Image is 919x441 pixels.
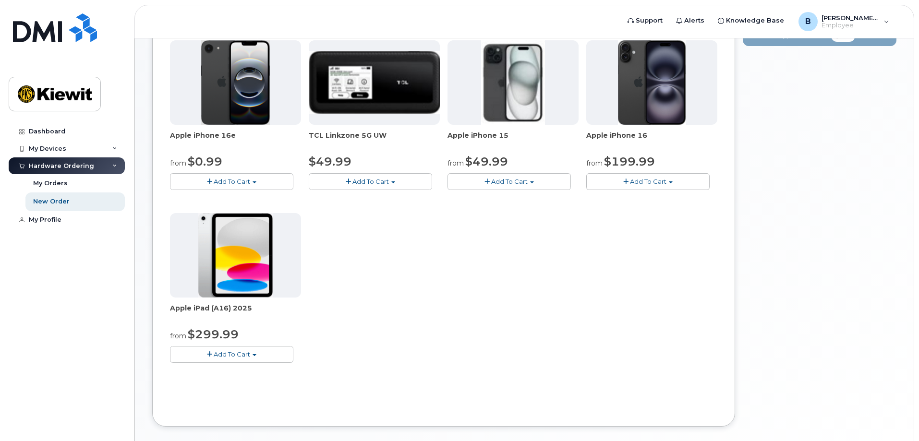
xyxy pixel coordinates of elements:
span: [PERSON_NAME].Ortiz1 [822,14,879,22]
span: Add To Cart [214,350,250,358]
button: Add To Cart [447,173,571,190]
small: from [447,159,464,167]
div: Bryan.Ortiz1 [792,12,896,31]
span: $0.99 [188,155,222,168]
small: from [170,332,186,340]
iframe: Messenger Launcher [877,399,912,434]
div: TCL Linkzone 5G UW [309,131,440,150]
div: Apple iPhone 16 [586,131,717,150]
img: iphone_16_plus.png [618,40,686,125]
span: $49.99 [309,155,351,168]
img: linkzone5g.png [309,51,440,114]
div: Apple iPhone 15 [447,131,579,150]
span: $49.99 [465,155,508,168]
span: Add To Cart [352,178,389,185]
span: Knowledge Base [726,16,784,25]
span: $299.99 [188,327,239,341]
img: iphone16e.png [201,40,270,125]
button: Add To Cart [170,346,293,363]
span: Add To Cart [491,178,528,185]
div: Apple iPad (A16) 2025 [170,303,301,322]
button: Add To Cart [586,173,710,190]
small: from [170,159,186,167]
small: from [586,159,603,167]
img: ipad_11.png [198,213,273,298]
span: B [805,16,811,27]
img: iphone15.jpg [481,40,545,125]
span: Employee [822,22,879,29]
button: Add To Cart [309,173,432,190]
a: Knowledge Base [711,11,791,30]
span: Add To Cart [630,178,666,185]
div: Apple iPhone 16e [170,131,301,150]
span: $199.99 [604,155,655,168]
span: Alerts [684,16,704,25]
a: Alerts [669,11,711,30]
span: Support [636,16,663,25]
button: Add To Cart [170,173,293,190]
span: Add To Cart [214,178,250,185]
a: Support [621,11,669,30]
